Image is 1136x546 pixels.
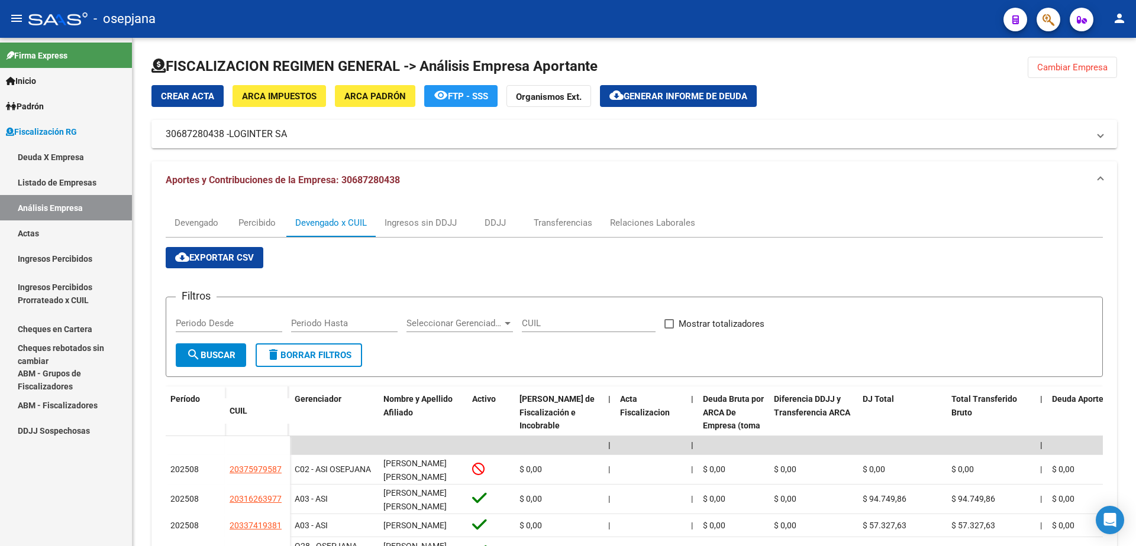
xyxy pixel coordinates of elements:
span: Diferencia DDJJ y Transferencia ARCA [774,394,850,417]
span: $ 94.749,86 [951,494,995,503]
span: $ 57.327,63 [863,521,906,530]
span: Deuda Bruta por ARCA De Empresa (toma en cuenta todos los afiliados) [703,394,764,457]
span: Generar informe de deuda [624,91,747,102]
span: | [608,394,611,404]
span: Acta Fiscalizacion [620,394,670,417]
button: Buscar [176,343,246,367]
span: | [608,464,610,474]
mat-icon: person [1112,11,1127,25]
span: $ 0,00 [863,464,885,474]
span: $ 0,00 [1052,464,1074,474]
button: Borrar Filtros [256,343,362,367]
button: Cambiar Empresa [1028,57,1117,78]
h1: FISCALIZACION REGIMEN GENERAL -> Análisis Empresa Aportante [151,57,598,76]
span: Activo [472,394,496,404]
datatable-header-cell: Nombre y Apellido Afiliado [379,386,467,466]
span: Buscar [186,350,235,360]
span: | [1040,521,1042,530]
span: C02 - ASI OSEPJANA [295,464,371,474]
span: 20316263977 [230,494,282,503]
span: Crear Acta [161,91,214,102]
span: Mostrar totalizadores [679,317,764,331]
span: $ 0,00 [703,521,725,530]
span: 202508 [170,521,199,530]
datatable-header-cell: Diferencia DDJJ y Transferencia ARCA [769,386,858,466]
button: Generar informe de deuda [600,85,757,107]
span: $ 0,00 [519,521,542,530]
span: 202508 [170,464,199,474]
span: $ 94.749,86 [863,494,906,503]
span: Gerenciador [295,394,341,404]
mat-expansion-panel-header: Aportes y Contribuciones de la Empresa: 30687280438 [151,161,1117,199]
span: Firma Express [6,49,67,62]
datatable-header-cell: Período [166,386,225,436]
span: 20337419381 [230,521,282,530]
span: $ 0,00 [774,494,796,503]
span: ARCA Padrón [344,91,406,102]
mat-icon: cloud_download [175,250,189,264]
span: $ 0,00 [519,494,542,503]
datatable-header-cell: Gerenciador [290,386,379,466]
span: | [608,494,610,503]
div: Transferencias [534,216,592,229]
datatable-header-cell: | [603,386,615,466]
mat-icon: search [186,347,201,362]
span: | [691,440,693,450]
span: FTP - SSS [448,91,488,102]
div: Ingresos sin DDJJ [385,216,457,229]
span: Fiscalización RG [6,125,77,138]
div: Relaciones Laborales [610,216,695,229]
span: | [608,440,611,450]
span: ARCA Impuestos [242,91,317,102]
button: FTP - SSS [424,85,498,107]
span: $ 0,00 [951,464,974,474]
span: [PERSON_NAME] [PERSON_NAME] [383,488,447,511]
span: | [691,464,693,474]
span: | [691,394,693,404]
datatable-header-cell: | [686,386,698,466]
span: 20375979587 [230,464,282,474]
button: Exportar CSV [166,247,263,268]
span: Total Transferido Bruto [951,394,1017,417]
span: | [691,494,693,503]
datatable-header-cell: | [1035,386,1047,466]
div: Devengado [175,216,218,229]
span: A03 - ASI [295,494,328,503]
datatable-header-cell: Activo [467,386,515,466]
span: Exportar CSV [175,252,254,263]
span: $ 0,00 [703,494,725,503]
span: | [691,521,693,530]
span: DJ Total [863,394,894,404]
span: | [1040,494,1042,503]
datatable-header-cell: Deuda Aporte [1047,386,1136,466]
span: | [1040,464,1042,474]
span: A03 - ASI [295,521,328,530]
datatable-header-cell: Total Transferido Bruto [947,386,1035,466]
mat-icon: delete [266,347,280,362]
span: $ 0,00 [774,464,796,474]
span: [PERSON_NAME] [PERSON_NAME] [383,459,447,482]
span: [PERSON_NAME] de Fiscalización e Incobrable [519,394,595,431]
button: ARCA Impuestos [233,85,326,107]
span: | [1040,440,1043,450]
datatable-header-cell: Deuda Bruta por ARCA De Empresa (toma en cuenta todos los afiliados) [698,386,769,466]
datatable-header-cell: DJ Total [858,386,947,466]
div: Open Intercom Messenger [1096,506,1124,534]
mat-icon: menu [9,11,24,25]
span: Deuda Aporte [1052,394,1103,404]
span: Seleccionar Gerenciador [406,318,502,329]
span: Inicio [6,74,36,87]
span: Nombre y Apellido Afiliado [383,394,453,417]
div: DDJJ [485,216,506,229]
h3: Filtros [176,288,217,304]
span: Borrar Filtros [266,350,351,360]
span: Período [170,394,200,404]
button: Organismos Ext. [506,85,591,107]
datatable-header-cell: Acta Fiscalizacion [615,386,686,466]
span: Cambiar Empresa [1037,62,1108,73]
span: | [608,521,610,530]
span: 202508 [170,494,199,503]
span: $ 0,00 [1052,521,1074,530]
mat-panel-title: 30687280438 - [166,128,1089,141]
span: $ 57.327,63 [951,521,995,530]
